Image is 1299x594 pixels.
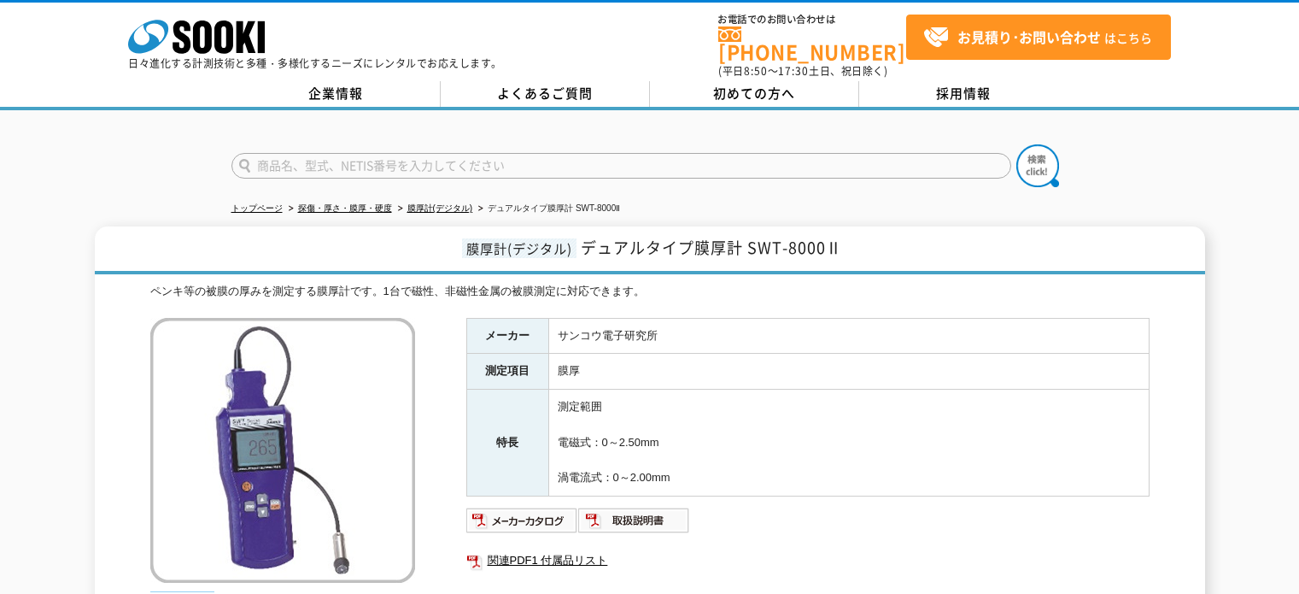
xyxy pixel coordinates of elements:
a: 初めての方へ [650,81,859,107]
img: btn_search.png [1016,144,1059,187]
span: (平日 ～ 土日、祝日除く) [718,63,887,79]
img: メーカーカタログ [466,507,578,534]
th: 測定項目 [466,354,548,390]
li: デュアルタイプ膜厚計 SWT-8000Ⅱ [475,200,620,218]
a: トップページ [231,203,283,213]
span: 初めての方へ [713,84,795,103]
div: ペンキ等の被膜の厚みを測定する膜厚計です。1台で磁性、非磁性金属の被膜測定に対応できます。 [150,283,1150,301]
span: デュアルタイプ膜厚計 SWT-8000Ⅱ [581,236,842,259]
img: デュアルタイプ膜厚計 SWT-8000Ⅱ [150,318,415,583]
td: サンコウ電子研究所 [548,318,1149,354]
span: 17:30 [778,63,809,79]
a: 企業情報 [231,81,441,107]
img: 取扱説明書 [578,507,690,534]
span: お電話でのお問い合わせは [718,15,906,25]
a: よくあるご質問 [441,81,650,107]
p: 日々進化する計測技術と多種・多様化するニーズにレンタルでお応えします。 [128,58,502,68]
strong: お見積り･お問い合わせ [957,26,1101,47]
a: 探傷・厚さ・膜厚・硬度 [298,203,392,213]
span: 8:50 [744,63,768,79]
th: 特長 [466,390,548,497]
input: 商品名、型式、NETIS番号を入力してください [231,153,1011,179]
td: 膜厚 [548,354,1149,390]
a: お見積り･お問い合わせはこちら [906,15,1171,60]
th: メーカー [466,318,548,354]
a: 取扱説明書 [578,518,690,531]
span: はこちら [923,25,1152,50]
a: 膜厚計(デジタル) [407,203,473,213]
a: 採用情報 [859,81,1068,107]
td: 測定範囲 電磁式：0～2.50mm 渦電流式：0～2.00mm [548,390,1149,497]
a: メーカーカタログ [466,518,578,531]
span: 膜厚計(デジタル) [462,238,576,258]
a: [PHONE_NUMBER] [718,26,906,62]
a: 関連PDF1 付属品リスト [466,550,1150,572]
